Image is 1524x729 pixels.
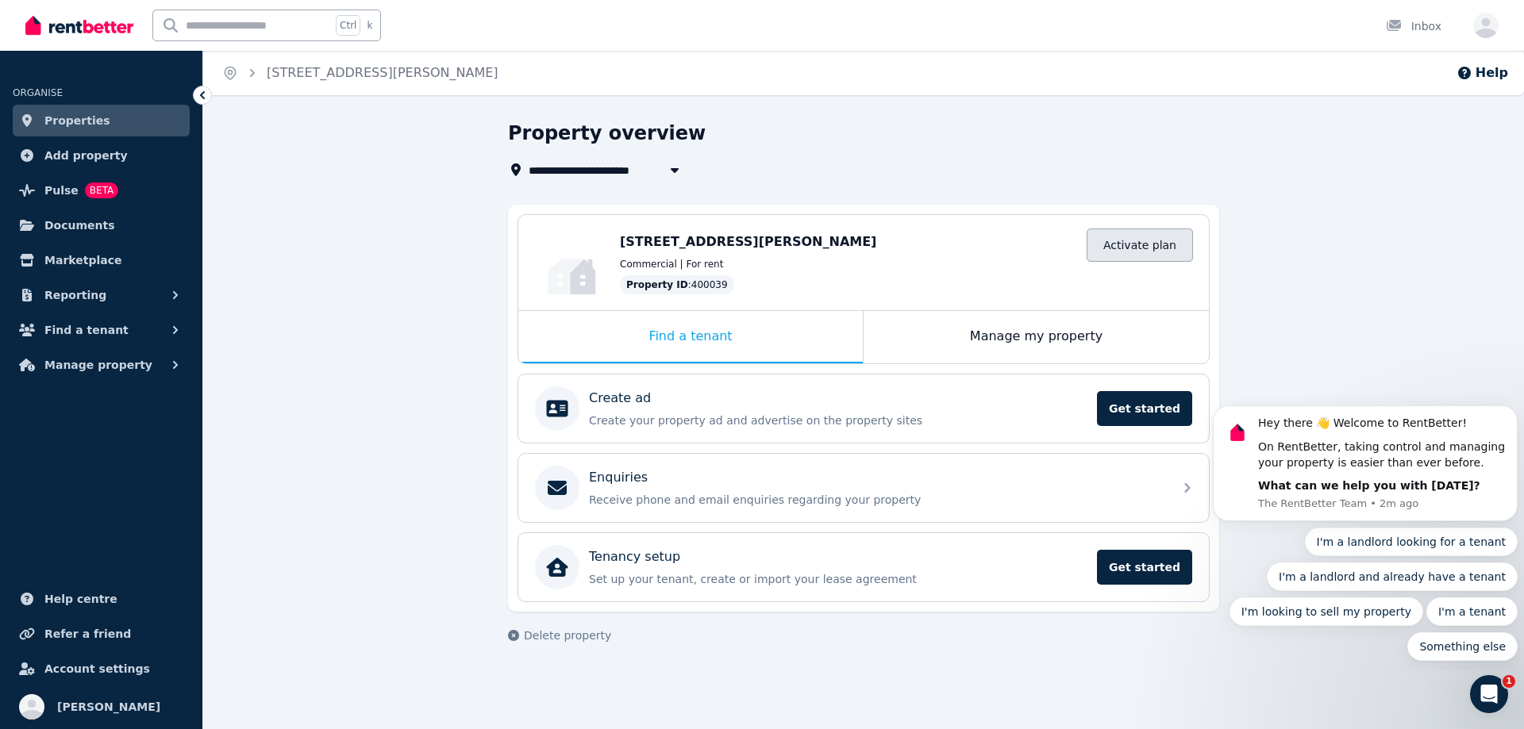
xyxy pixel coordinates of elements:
[13,314,190,346] button: Find a tenant
[864,311,1209,363] div: Manage my property
[589,389,651,408] p: Create ad
[626,278,688,291] span: Property ID
[620,275,734,294] div: : 400039
[508,627,611,643] button: Delete property
[518,454,1209,522] a: EnquiriesReceive phone and email enquiries regarding your property
[13,175,190,206] a: PulseBETA
[44,286,106,305] span: Reporting
[44,181,79,200] span: Pulse
[13,209,190,241] a: Documents
[589,547,680,566] p: Tenancy setup
[44,659,150,678] span: Account settings
[44,251,121,270] span: Marketplace
[13,618,190,650] a: Refer a friend
[518,533,1209,601] a: Tenancy setupSet up your tenant, create or import your lease agreementGet started
[589,492,1164,508] p: Receive phone and email enquiries regarding your property
[1457,63,1508,82] button: Help
[1470,675,1508,713] iframe: Intercom live chat
[44,320,129,340] span: Find a tenant
[13,279,190,311] button: Reporting
[44,624,131,643] span: Refer a friend
[589,412,1087,428] p: Create your property ad and advertise on the property sites
[589,571,1087,587] p: Set up your tenant, create or import your lease agreement
[25,13,133,37] img: RentBetter
[589,468,648,487] p: Enquiries
[1386,18,1441,34] div: Inbox
[13,349,190,381] button: Manage property
[367,19,372,32] span: k
[620,258,723,270] span: Commercial | For rent
[13,87,63,98] span: ORGANISE
[518,374,1209,443] a: Create adCreate your property ad and advertise on the property sitesGet started
[13,140,190,171] a: Add property
[508,121,706,146] h1: Property overview
[620,234,876,249] span: [STREET_ADDRESS][PERSON_NAME]
[1503,675,1515,688] span: 1
[1087,228,1193,262] a: Activate plan
[1097,391,1192,426] span: Get started
[13,105,190,136] a: Properties
[203,51,518,95] nav: Breadcrumb
[524,627,611,643] span: Delete property
[44,216,115,235] span: Documents
[1206,391,1524,670] iframe: Intercom notifications message
[267,65,498,80] a: [STREET_ADDRESS][PERSON_NAME]
[44,589,117,608] span: Help centre
[336,15,360,36] span: Ctrl
[57,697,160,716] span: [PERSON_NAME]
[44,355,152,374] span: Manage property
[44,111,110,130] span: Properties
[13,583,190,615] a: Help centre
[13,653,190,685] a: Account settings
[518,311,863,363] div: Find a tenant
[13,244,190,276] a: Marketplace
[1097,550,1192,585] span: Get started
[44,146,128,165] span: Add property
[85,182,118,198] span: BETA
